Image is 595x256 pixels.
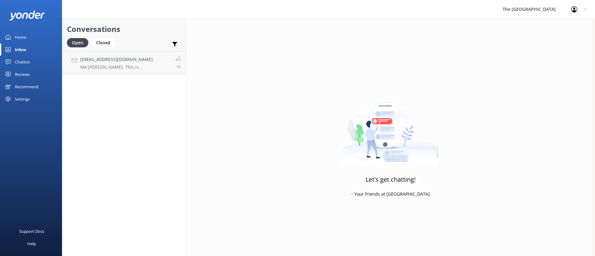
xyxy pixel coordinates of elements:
[27,237,36,250] div: Help
[15,80,38,93] div: Recommend
[15,31,26,43] div: Home
[9,11,45,21] img: yonder-white-logo.png
[343,89,439,167] img: artwork of a man stealing a conversation from at giant smartphone
[176,64,181,69] span: Sep 20 2025 09:23pm (UTC -10:00) Pacific/Honolulu
[67,23,181,35] h2: Conversations
[15,93,30,105] div: Settings
[80,64,171,70] p: Me: [PERSON_NAME]. This is [PERSON_NAME] form the reservation. I will send you an email in a few....
[91,39,118,46] a: Closed
[80,56,171,63] h4: [EMAIL_ADDRESS][DOMAIN_NAME]
[15,43,26,56] div: Inbox
[67,38,88,47] div: Open
[19,225,44,237] div: Support Docs
[366,175,416,184] h3: Let's get chatting!
[15,56,30,68] div: Chatbot
[91,38,115,47] div: Closed
[351,191,430,197] p: - Your friends at [GEOGRAPHIC_DATA]
[67,39,91,46] a: Open
[62,51,186,74] a: [EMAIL_ADDRESS][DOMAIN_NAME]Me:[PERSON_NAME]. This is [PERSON_NAME] form the reservation. I will ...
[15,68,30,80] div: Reviews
